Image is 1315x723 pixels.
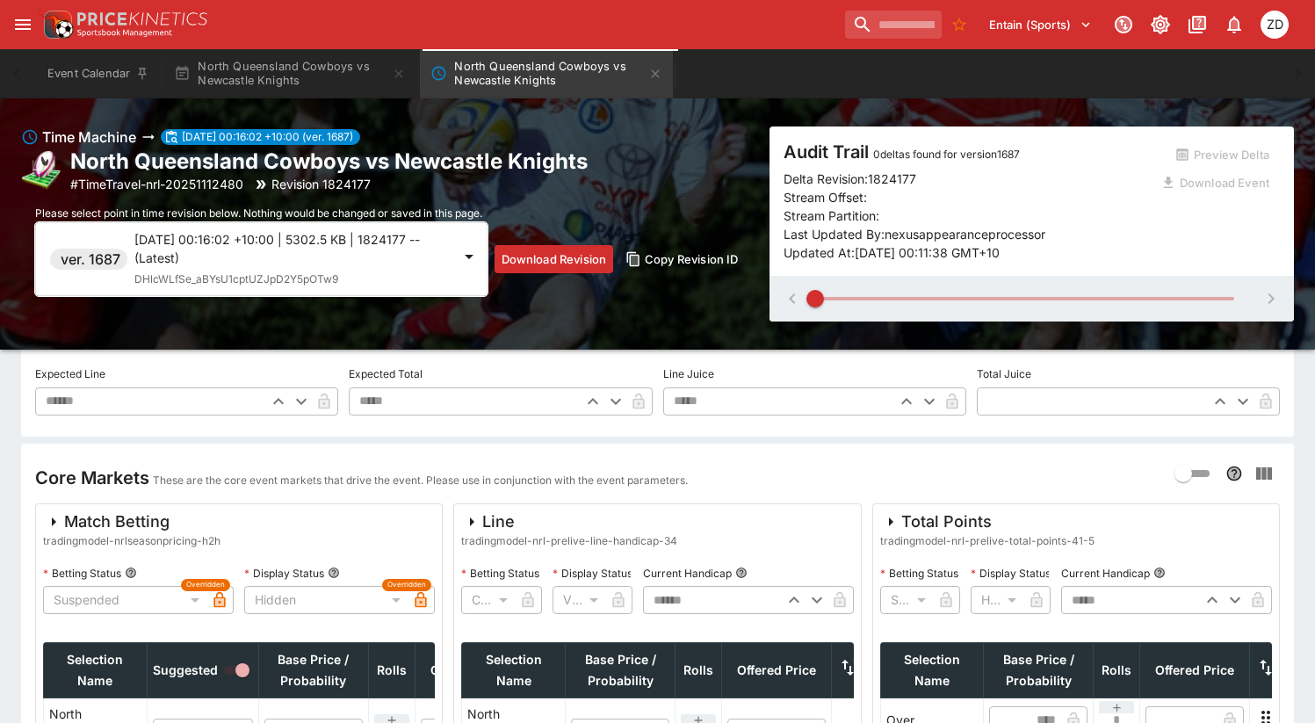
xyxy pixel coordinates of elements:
[35,361,338,387] label: Expected Line
[271,175,371,193] p: Revision 1824177
[415,643,524,698] th: Offered Price
[553,566,632,581] p: Display Status
[134,272,338,286] span: DHlcWLfSe_aBYsU1cptUZJpD2Y5pOTw9
[328,567,340,579] button: Display Status
[43,532,220,550] span: tradingmodel-nrlseasonpricing-h2h
[977,361,1280,387] label: Total Juice
[1218,9,1250,40] button: Notifications
[461,586,513,614] div: Closed
[880,643,984,698] th: Selection Name
[845,11,942,39] input: search
[244,586,407,614] div: Hidden
[1261,11,1289,39] div: Zarne Dravitzki
[722,643,832,698] th: Offered Price
[979,11,1102,39] button: Select Tenant
[1140,643,1250,698] th: Offered Price
[971,586,1022,614] div: Hidden
[553,586,604,614] div: Visible
[784,141,1151,163] h4: Audit Trail
[77,12,207,25] img: PriceKinetics
[349,361,652,387] label: Expected Total
[1061,566,1150,581] p: Current Handicap
[61,249,117,270] h6: ver. 1687
[784,170,916,188] p: Delta Revision: 1824177
[163,49,416,98] button: North Queensland Cowboys vs Newcastle Knights
[880,511,1095,532] div: Total Points
[461,511,677,532] div: Line
[186,579,225,590] span: Overridden
[42,127,136,148] h6: Time Machine
[663,361,966,387] label: Line Juice
[620,245,745,273] button: Copy Revision ID
[566,643,676,698] th: Base Price / Probability
[735,567,748,579] button: Current Handicap
[77,29,172,37] img: Sportsbook Management
[244,566,324,581] p: Display Status
[880,566,958,581] p: Betting Status
[134,230,452,267] p: [DATE] 00:16:02 +10:00 | 5302.5 KB | 1824177 -- (Latest)
[37,49,160,98] button: Event Calendar
[21,149,63,192] img: rugby_league.png
[387,579,426,590] span: Overridden
[35,466,149,489] h4: Core Markets
[175,129,360,145] span: [DATE] 00:16:02 +10:00 (ver. 1687)
[7,9,39,40] button: open drawer
[70,175,243,193] p: Copy To Clipboard
[1094,643,1140,698] th: Rolls
[420,49,673,98] button: North Queensland Cowboys vs Newcastle Knights
[1145,9,1176,40] button: Toggle light/dark mode
[462,643,566,698] th: Selection Name
[676,643,722,698] th: Rolls
[1153,567,1166,579] button: Current Handicap
[35,206,482,220] span: Please select point in time revision below. Nothing would be changed or saved in this page.
[873,148,1020,161] span: 0 deltas found for version 1687
[880,586,932,614] div: Suspended
[153,472,688,489] p: These are the core event markets that drive the event. Please use in conjunction with the event p...
[1255,5,1294,44] button: Zarne Dravitzki
[39,7,74,42] img: PriceKinetics Logo
[368,643,415,698] th: Rolls
[153,660,218,681] span: Suggested
[461,566,539,581] p: Betting Status
[945,11,973,39] button: No Bookmarks
[984,643,1094,698] th: Base Price / Probability
[1181,9,1213,40] button: Documentation
[43,566,121,581] p: Betting Status
[1108,9,1139,40] button: Connected to PK
[70,148,588,175] h2: Copy To Clipboard
[43,586,206,614] div: Suspended
[461,532,677,550] span: tradingmodel-nrl-prelive-line-handicap-34
[258,643,368,698] th: Base Price / Probability
[784,188,1151,262] p: Stream Offset: Stream Partition: Last Updated By: nexusappearanceprocessor Updated At: [DATE] 00:...
[495,245,614,273] button: Download Revision
[971,566,1051,581] p: Display Status
[44,643,148,698] th: Selection Name
[880,532,1095,550] span: tradingmodel-nrl-prelive-total-points-41-5
[125,567,137,579] button: Betting Status
[43,511,220,532] div: Match Betting
[643,566,732,581] p: Current Handicap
